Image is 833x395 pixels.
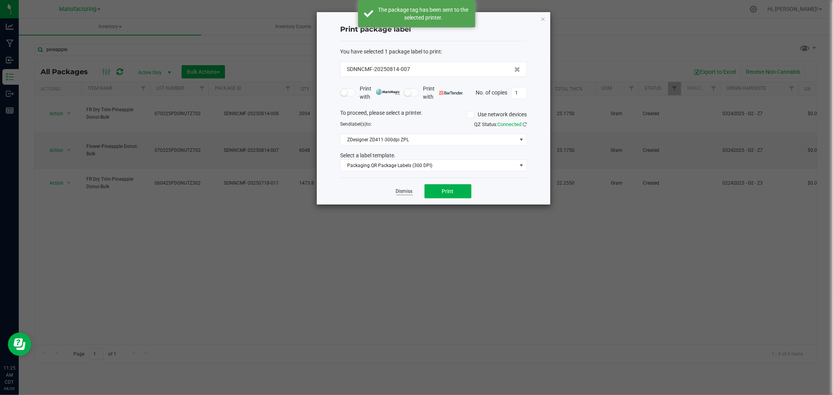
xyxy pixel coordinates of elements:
[439,91,463,95] img: bartender.png
[340,121,372,127] span: Send to:
[347,65,410,73] span: SDNNCMF-20250814-007
[8,333,31,356] iframe: Resource center
[341,160,517,171] span: Packaging QR Package Labels (300 DPI)
[340,25,527,35] h4: Print package label
[396,188,413,195] a: Dismiss
[498,121,521,127] span: Connected
[378,6,469,21] div: The package tag has been sent to the selected printer.
[334,109,533,121] div: To proceed, please select a printer.
[442,188,454,194] span: Print
[360,85,400,101] span: Print with
[340,48,441,55] span: You have selected 1 package label to print
[340,48,527,56] div: :
[467,110,527,119] label: Use network devices
[423,85,463,101] span: Print with
[376,89,400,95] img: mark_magic_cybra.png
[351,121,366,127] span: label(s)
[425,184,471,198] button: Print
[334,151,533,160] div: Select a label template.
[341,134,517,145] span: ZDesigner ZD411-300dpi ZPL
[474,121,527,127] span: QZ Status:
[476,89,507,95] span: No. of copies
